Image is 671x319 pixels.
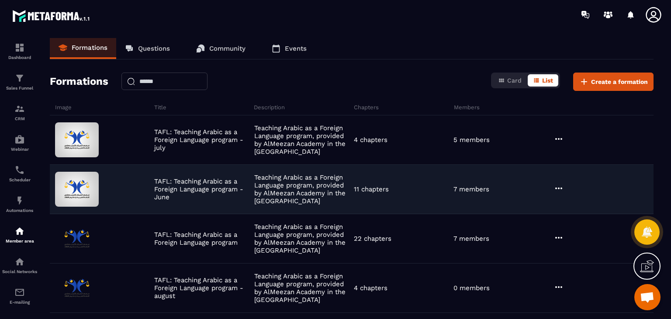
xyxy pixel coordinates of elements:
p: Teaching Arabic as a Foreign Language program, provided by AlMeezan Academy in the [GEOGRAPHIC_DATA] [254,223,349,254]
p: TAFL: Teaching Arabic as a Foreign Language program [154,231,249,246]
button: Create a formation [573,73,654,91]
p: CRM [2,116,37,121]
p: Teaching Arabic as a Foreign Language program, provided by AlMeezan Academy in the [GEOGRAPHIC_DATA] [254,124,349,156]
h6: Members [454,104,552,111]
a: Formations [50,38,116,59]
p: 5 members [453,136,490,144]
p: Member area [2,239,37,243]
a: emailemailE-mailing [2,281,37,311]
h6: Description [254,104,352,111]
span: Create a formation [591,77,648,86]
p: Community [209,45,246,52]
img: formation-background [55,122,99,157]
h6: Chapters [354,104,452,111]
p: Automations [2,208,37,213]
img: automations [14,195,25,206]
img: formation [14,42,25,53]
a: Community [187,38,254,59]
a: social-networksocial-networkSocial Networks [2,250,37,281]
p: Social Networks [2,269,37,274]
a: formationformationCRM [2,97,37,128]
h6: Image [55,104,152,111]
p: 7 members [453,235,489,243]
p: Teaching Arabic as a Foreign Language program, provided by AlMeezan Academy in the [GEOGRAPHIC_DATA] [254,272,349,304]
img: formation [14,104,25,114]
a: formationformationSales Funnel [2,66,37,97]
img: formation-background [55,172,99,207]
h2: Formations [50,73,108,91]
p: Scheduler [2,177,37,182]
a: Events [263,38,315,59]
p: 4 chapters [354,136,387,144]
a: schedulerschedulerScheduler [2,158,37,189]
p: 4 chapters [354,284,387,292]
p: Sales Funnel [2,86,37,90]
p: E-mailing [2,300,37,305]
img: formation [14,73,25,83]
p: TAFL: Teaching Arabic as a Foreign Language program - June [154,177,249,201]
p: 11 chapters [354,185,389,193]
img: formation-background [55,270,99,305]
img: email [14,287,25,298]
span: List [542,77,553,84]
img: formation-background [55,221,99,256]
a: formationformationDashboard [2,36,37,66]
p: Webinar [2,147,37,152]
p: Formations [72,44,107,52]
p: Questions [138,45,170,52]
a: Open chat [634,284,661,310]
img: automations [14,226,25,236]
p: Events [285,45,307,52]
p: Dashboard [2,55,37,60]
img: logo [12,8,91,24]
p: 22 chapters [354,235,391,243]
a: Questions [116,38,179,59]
a: automationsautomationsWebinar [2,128,37,158]
img: scheduler [14,165,25,175]
img: social-network [14,257,25,267]
img: automations [14,134,25,145]
p: TAFL: Teaching Arabic as a Foreign Language program - july [154,128,249,152]
button: Card [493,74,527,87]
a: automationsautomationsMember area [2,219,37,250]
p: Teaching Arabic as a Foreign Language program, provided by AlMeezan Academy in the [GEOGRAPHIC_DATA] [254,173,349,205]
p: 0 members [453,284,490,292]
p: 7 members [453,185,489,193]
button: List [528,74,558,87]
p: TAFL: Teaching Arabic as a Foreign Language program - august [154,276,249,300]
span: Card [507,77,522,84]
h6: Title [154,104,252,111]
a: automationsautomationsAutomations [2,189,37,219]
